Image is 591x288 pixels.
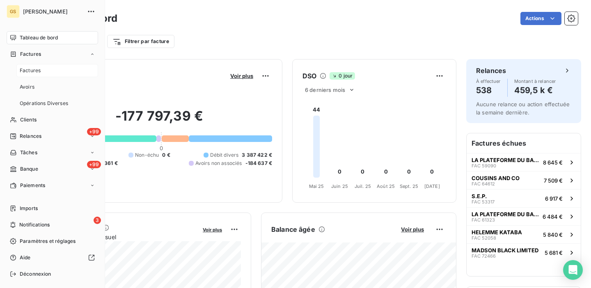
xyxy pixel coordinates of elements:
[203,227,222,233] span: Voir plus
[160,145,163,151] span: 0
[195,160,242,167] span: Avoirs non associés
[472,175,520,181] span: COUSINS AND CO
[476,66,506,75] h6: Relances
[20,67,41,74] span: Factures
[472,211,539,217] span: LA PLATEFORME DU BATIMENT PDB
[46,233,197,241] span: Chiffre d'affaires mensuel
[472,229,522,235] span: HELEMME KATABA
[331,183,348,189] tspan: Juin 25
[520,12,561,25] button: Actions
[94,217,101,224] span: 3
[305,87,345,93] span: 6 derniers mois
[545,249,563,256] span: 5 681 €
[20,254,31,261] span: Aide
[467,171,581,189] button: COUSINS AND COFAC 646127 509 €
[107,35,174,48] button: Filtrer par facture
[20,100,68,107] span: Opérations Diverses
[355,183,371,189] tspan: Juil. 25
[20,238,76,245] span: Paramètres et réglages
[472,247,538,254] span: MADSON BLACK LIMITED
[472,193,487,199] span: S.E.P.
[87,128,101,135] span: +99
[20,182,45,189] span: Paiements
[543,159,563,166] span: 8 645 €
[20,50,41,58] span: Factures
[309,183,324,189] tspan: Mai 25
[230,73,253,79] span: Voir plus
[20,133,41,140] span: Relances
[399,226,426,233] button: Voir plus
[245,160,273,167] span: -184 637 €
[20,34,58,41] span: Tableau de bord
[544,177,563,184] span: 7 509 €
[377,183,395,189] tspan: Août 25
[46,108,272,133] h2: -177 797,39 €
[472,254,496,258] span: FAC 72466
[467,207,581,225] button: LA PLATEFORME DU BATIMENT PDBFAC 613236 484 €
[400,183,418,189] tspan: Sept. 25
[87,161,101,168] span: +99
[271,224,315,234] h6: Balance âgée
[401,226,424,233] span: Voir plus
[514,84,556,97] h4: 459,5 k €
[467,243,581,261] button: MADSON BLACK LIMITEDFAC 724665 681 €
[20,165,38,173] span: Banque
[162,151,170,159] span: 0 €
[467,133,581,153] h6: Factures échues
[7,251,98,264] a: Aide
[472,157,540,163] span: LA PLATEFORME DU BATIMENT PDB
[20,270,51,278] span: Déconnexion
[472,199,495,204] span: FAC 53317
[514,79,556,84] span: Montant à relancer
[330,72,355,80] span: 0 jour
[200,226,224,233] button: Voir plus
[20,83,34,91] span: Avoirs
[472,163,496,168] span: FAC 59090
[23,8,82,15] span: [PERSON_NAME]
[467,225,581,243] button: HELEMME KATABAFAC 520585 840 €
[424,183,440,189] tspan: [DATE]
[135,151,159,159] span: Non-échu
[228,72,256,80] button: Voir plus
[20,149,37,156] span: Tâches
[7,5,20,18] div: GS
[302,71,316,81] h6: DSO
[20,116,37,123] span: Clients
[472,181,495,186] span: FAC 64612
[19,221,50,229] span: Notifications
[543,231,563,238] span: 5 840 €
[476,101,570,116] span: Aucune relance ou action effectuée la semaine dernière.
[210,151,239,159] span: Débit divers
[20,205,38,212] span: Imports
[476,79,501,84] span: À effectuer
[472,217,495,222] span: FAC 61323
[472,235,496,240] span: FAC 52058
[563,260,583,280] div: Open Intercom Messenger
[543,213,563,220] span: 6 484 €
[467,189,581,207] button: S.E.P.FAC 533176 917 €
[467,153,581,171] button: LA PLATEFORME DU BATIMENT PDBFAC 590908 645 €
[242,151,272,159] span: 3 387 422 €
[545,195,563,202] span: 6 917 €
[476,84,501,97] h4: 538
